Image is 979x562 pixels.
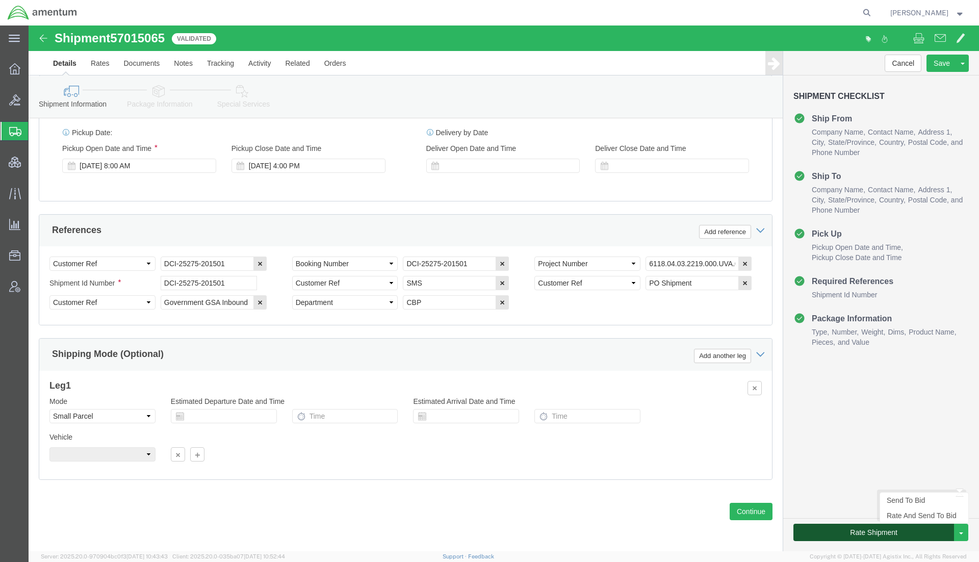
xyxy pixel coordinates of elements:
[244,553,285,559] span: [DATE] 10:52:44
[7,5,78,20] img: logo
[468,553,494,559] a: Feedback
[172,553,285,559] span: Client: 2025.20.0-035ba07
[810,552,967,561] span: Copyright © [DATE]-[DATE] Agistix Inc., All Rights Reserved
[29,25,979,551] iframe: FS Legacy Container
[890,7,965,19] button: [PERSON_NAME]
[41,553,168,559] span: Server: 2025.20.0-970904bc0f3
[443,553,468,559] a: Support
[890,7,948,18] span: Jason Champagne
[126,553,168,559] span: [DATE] 10:43:43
